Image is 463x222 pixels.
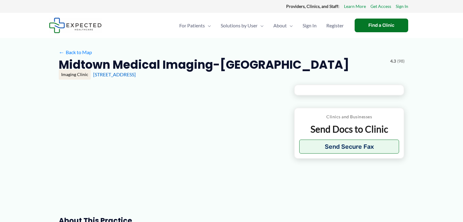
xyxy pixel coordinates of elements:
[321,15,349,36] a: Register
[179,15,205,36] span: For Patients
[216,15,268,36] a: Solutions by UserMenu Toggle
[286,4,339,9] strong: Providers, Clinics, and Staff:
[59,48,92,57] a: ←Back to Map
[268,15,298,36] a: AboutMenu Toggle
[59,69,91,80] div: Imaging Clinic
[396,2,408,10] a: Sign In
[344,2,366,10] a: Learn More
[397,57,405,65] span: (98)
[258,15,264,36] span: Menu Toggle
[59,57,349,72] h2: Midtown Medical Imaging-[GEOGRAPHIC_DATA]
[370,2,391,10] a: Get Access
[174,15,349,36] nav: Primary Site Navigation
[299,123,399,135] p: Send Docs to Clinic
[221,15,258,36] span: Solutions by User
[355,19,408,32] a: Find a Clinic
[298,15,321,36] a: Sign In
[299,113,399,121] p: Clinics and Businesses
[59,49,65,55] span: ←
[390,57,396,65] span: 4.3
[287,15,293,36] span: Menu Toggle
[326,15,344,36] span: Register
[174,15,216,36] a: For PatientsMenu Toggle
[49,18,102,33] img: Expected Healthcare Logo - side, dark font, small
[93,71,136,77] a: [STREET_ADDRESS]
[299,140,399,154] button: Send Secure Fax
[303,15,317,36] span: Sign In
[205,15,211,36] span: Menu Toggle
[273,15,287,36] span: About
